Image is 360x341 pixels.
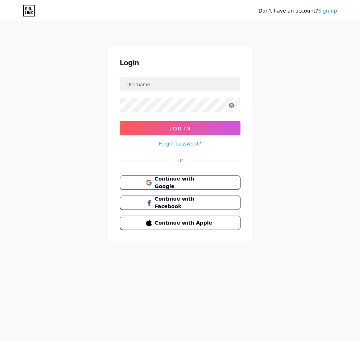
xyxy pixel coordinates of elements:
[169,125,191,131] span: Log In
[258,7,337,15] div: Don't have an account?
[120,176,240,190] button: Continue with Google
[120,77,240,91] input: Username
[155,195,214,210] span: Continue with Facebook
[120,57,240,68] div: Login
[177,157,183,164] div: Or
[120,121,240,135] button: Log In
[155,219,214,227] span: Continue with Apple
[159,140,201,147] a: Forgot password?
[318,8,337,14] a: Sign up
[155,175,214,190] span: Continue with Google
[120,196,240,210] button: Continue with Facebook
[120,216,240,230] button: Continue with Apple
